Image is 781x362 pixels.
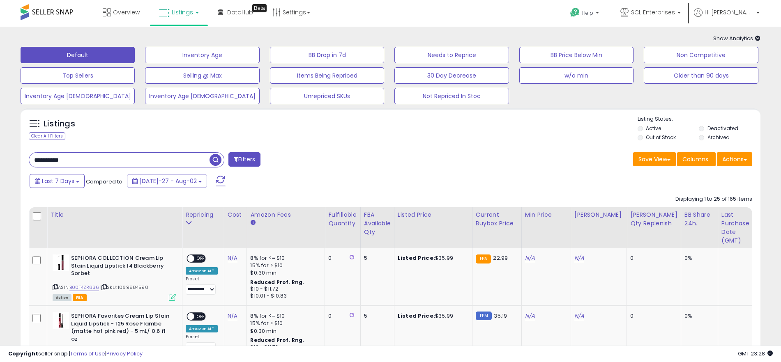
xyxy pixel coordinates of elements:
b: Listed Price: [398,254,435,262]
div: $10 - $11.72 [250,286,318,293]
div: $35.99 [398,312,466,320]
div: Listed Price [398,211,469,219]
div: $10 - $11.72 [250,344,318,351]
div: Current Buybox Price [476,211,518,228]
button: [DATE]-27 - Aug-02 [127,174,207,188]
span: DataHub [227,8,253,16]
small: FBA [476,254,491,263]
label: Archived [707,134,730,141]
a: N/A [228,312,237,320]
div: [PERSON_NAME] Qty Replenish [630,211,677,228]
div: Fulfillable Quantity [328,211,357,228]
span: Last 7 Days [42,177,74,185]
button: Unrepriced SKUs [270,88,384,104]
div: Repricing [186,211,221,219]
button: 30 Day Decrease [394,67,509,84]
a: N/A [574,312,584,320]
div: FBA Available Qty [364,211,391,236]
div: 0% [684,312,712,320]
p: Listing States: [638,115,760,123]
div: $35.99 [398,254,466,262]
button: Not Repriced In Stoc [394,88,509,104]
div: 0 [630,254,675,262]
a: N/A [525,312,535,320]
span: Hi [PERSON_NAME] [705,8,754,16]
label: Deactivated [707,125,738,132]
div: 0 [328,312,354,320]
div: 15% for > $10 [250,320,318,327]
button: Inventory Age [DEMOGRAPHIC_DATA] [145,88,259,104]
span: Compared to: [86,178,124,186]
span: OFF [194,255,207,262]
a: N/A [228,254,237,262]
strong: Copyright [8,350,38,357]
span: FBA [73,294,87,301]
a: Help [564,1,607,27]
div: 5 [364,254,388,262]
div: $0.30 min [250,269,318,277]
b: SEPHORA Favorites Cream Lip Stain Liquid Lipstick - 125 Rose Flambe (matte hot pink red) - 5 mL/ ... [71,312,171,345]
a: N/A [525,254,535,262]
button: Older than 90 days [644,67,758,84]
button: Non Competitive [644,47,758,63]
h5: Listings [44,118,75,130]
button: w/o min [519,67,634,84]
div: Preset: [186,334,218,353]
div: Cost [228,211,244,219]
small: Amazon Fees. [250,219,255,227]
div: 0 [328,254,354,262]
span: Overview [113,8,140,16]
span: Help [582,9,593,16]
b: Listed Price: [398,312,435,320]
div: Last Purchase Date (GMT) [721,211,751,245]
span: [DATE]-27 - Aug-02 [139,177,197,185]
a: Hi [PERSON_NAME] [694,8,760,27]
div: Displaying 1 to 25 of 165 items [675,195,752,203]
div: 8% for <= $10 [250,312,318,320]
div: 0% [684,254,712,262]
div: Title [51,211,179,219]
div: $0.30 min [250,328,318,335]
div: Amazon AI * [186,325,218,332]
button: Columns [677,152,716,166]
span: 35.19 [494,312,507,320]
div: BB Share 24h. [684,211,714,228]
div: Amazon AI * [186,267,218,275]
a: N/A [574,254,584,262]
b: Reduced Prof. Rng. [250,279,304,286]
th: Please note that this number is a calculation based on your required days of coverage and your ve... [627,207,681,248]
span: Show Analytics [713,34,760,42]
a: B00T4ZR6S6 [69,284,99,291]
button: Default [21,47,135,63]
button: Filters [228,152,260,167]
span: | SKU: 1069884590 [100,284,148,291]
button: Inventory Age [DEMOGRAPHIC_DATA] [21,88,135,104]
button: Save View [633,152,676,166]
div: Min Price [525,211,567,219]
button: Items Being Repriced [270,67,384,84]
span: OFF [194,313,207,320]
b: SEPHORA COLLECTION Cream Lip Stain Liquid Lipstick 14 Blackberry Sorbet [71,254,171,280]
label: Out of Stock [646,134,676,141]
button: Needs to Reprice [394,47,509,63]
button: Actions [717,152,752,166]
button: BB Price Below Min [519,47,634,63]
button: Top Sellers [21,67,135,84]
div: [PERSON_NAME] [574,211,623,219]
span: Listings [172,8,193,16]
div: Tooltip anchor [252,4,267,12]
button: BB Drop in 7d [270,47,384,63]
div: 15% for > $10 [250,262,318,269]
div: Clear All Filters [29,132,65,140]
span: SCL Enterprises [631,8,675,16]
small: FBM [476,312,492,320]
div: Preset: [186,276,218,295]
div: $10.01 - $10.83 [250,293,318,300]
div: 5 [364,312,388,320]
div: 8% for <= $10 [250,254,318,262]
span: 22.99 [493,254,508,262]
div: seller snap | | [8,350,143,358]
button: Last 7 Days [30,174,85,188]
label: Active [646,125,661,132]
span: Columns [682,155,708,163]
